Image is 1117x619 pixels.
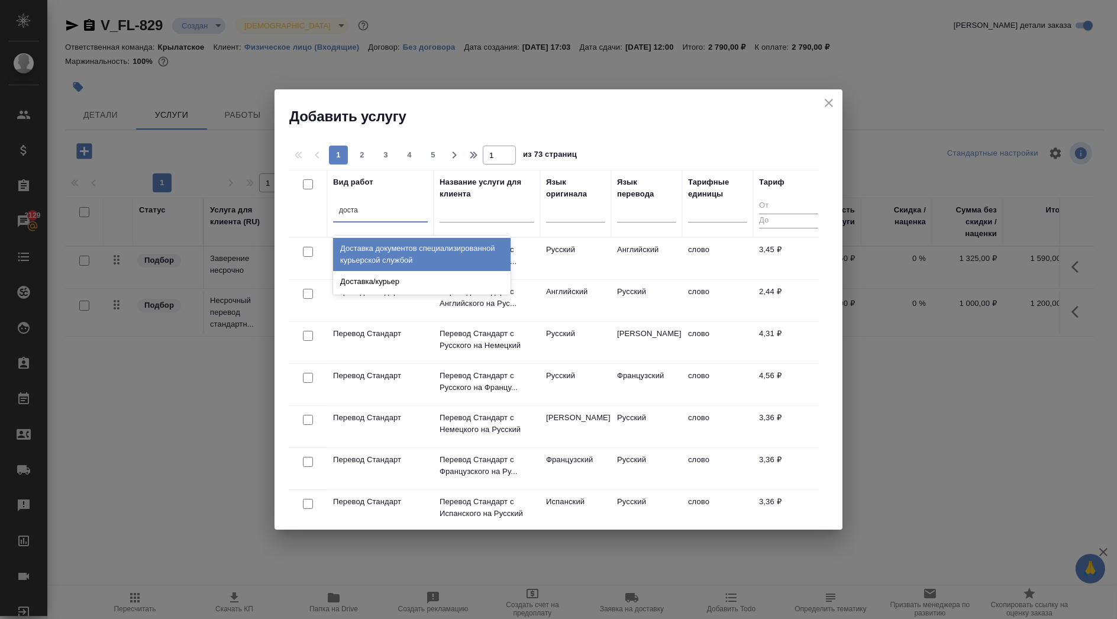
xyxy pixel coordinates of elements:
[440,370,534,394] p: Перевод Стандарт с Русского на Францу...
[376,149,395,161] span: 3
[688,176,747,200] div: Тарифные единицы
[753,406,824,447] td: 3,36 ₽
[540,322,611,363] td: Русский
[753,322,824,363] td: 4,31 ₽
[753,280,824,321] td: 2,44 ₽
[540,280,611,321] td: Английский
[333,412,428,424] p: Перевод Стандарт
[440,176,534,200] div: Название услуги для клиента
[759,176,785,188] div: Тариф
[353,146,372,165] button: 2
[682,238,753,279] td: слово
[289,107,842,126] h2: Добавить услугу
[523,147,577,165] span: из 73 страниц
[611,406,682,447] td: Русский
[333,238,511,271] div: Доставка документов специализированной курьерской службой
[440,412,534,436] p: Перевод Стандарт с Немецкого на Русский
[440,328,534,352] p: Перевод Стандарт с Русского на Немецкий
[759,199,818,214] input: От
[440,496,534,520] p: Перевод Стандарт с Испанского на Русский
[440,454,534,478] p: Перевод Стандарт с Французского на Ру...
[424,149,443,161] span: 5
[682,280,753,321] td: слово
[546,176,605,200] div: Язык оригинала
[611,322,682,363] td: [PERSON_NAME]
[376,146,395,165] button: 3
[333,454,428,466] p: Перевод Стандарт
[333,370,428,382] p: Перевод Стандарт
[540,364,611,405] td: Русский
[540,490,611,531] td: Испанский
[540,448,611,489] td: Французский
[611,364,682,405] td: Французский
[682,406,753,447] td: слово
[759,214,818,228] input: До
[617,176,676,200] div: Язык перевода
[682,364,753,405] td: слово
[400,149,419,161] span: 4
[753,364,824,405] td: 4,56 ₽
[353,149,372,161] span: 2
[820,94,838,112] button: close
[753,238,824,279] td: 3,45 ₽
[540,406,611,447] td: [PERSON_NAME]
[333,176,373,188] div: Вид работ
[333,496,428,508] p: Перевод Стандарт
[611,490,682,531] td: Русский
[540,238,611,279] td: Русский
[333,328,428,340] p: Перевод Стандарт
[753,448,824,489] td: 3,36 ₽
[611,280,682,321] td: Русский
[753,490,824,531] td: 3,36 ₽
[611,238,682,279] td: Английский
[611,448,682,489] td: Русский
[333,271,511,292] div: Доставка/курьер
[682,322,753,363] td: слово
[440,286,534,309] p: Перевод Стандарт с Английского на Рус...
[424,146,443,165] button: 5
[682,490,753,531] td: слово
[682,448,753,489] td: слово
[400,146,419,165] button: 4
